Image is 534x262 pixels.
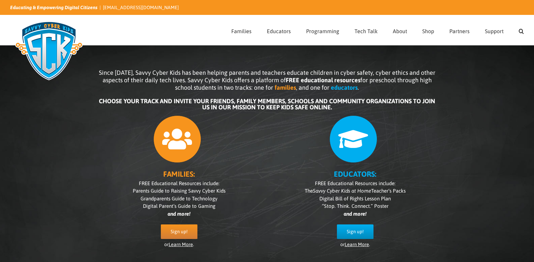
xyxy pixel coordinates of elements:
span: Digital Bill of Rights Lesson Plan [319,196,391,201]
span: Families [231,28,252,34]
span: Since [DATE], Savvy Cyber Kids has been helping parents and teachers educate children in cyber sa... [99,69,435,91]
span: About [393,28,407,34]
span: FREE Educational Resources include: [139,180,219,186]
b: CHOOSE YOUR TRACK AND INVITE YOUR FRIENDS, FAMILY MEMBERS, SCHOOLS AND COMMUNITY ORGANIZATIONS TO... [99,97,435,111]
a: Families [231,15,252,45]
span: Shop [422,28,434,34]
a: Shop [422,15,434,45]
span: Sign up! [347,229,364,235]
span: Parents Guide to Raising Savvy Cyber Kids [133,188,226,194]
span: Educators [267,28,291,34]
span: The Teacher’s Packs [305,188,406,194]
span: Tech Talk [355,28,378,34]
img: Savvy Cyber Kids Logo [10,17,88,85]
a: Sign up! [337,224,373,239]
a: Search [519,15,524,45]
b: FREE educational resources [286,77,360,84]
nav: Main Menu [231,15,524,45]
b: educators [331,84,358,91]
span: Grandparents Guide to Technology [141,196,217,201]
span: FREE Educational Resources include: [315,180,396,186]
b: FAMILIES: [163,170,195,178]
a: Learn More [169,242,193,247]
a: Support [485,15,504,45]
span: Programming [306,28,339,34]
span: Partners [449,28,470,34]
span: Sign up! [171,229,188,235]
span: , and one for [296,84,329,91]
a: Tech Talk [355,15,378,45]
a: Programming [306,15,339,45]
i: and more! [168,211,190,217]
span: Digital Parent’s Guide to Gaming [143,203,215,209]
i: Savvy Cyber Kids at Home [313,188,371,194]
span: “Stop. Think. Connect.” Poster [322,203,388,209]
span: Support [485,28,504,34]
span: or . [164,242,194,247]
a: About [393,15,407,45]
b: EDUCATORS: [334,170,376,178]
i: Educating & Empowering Digital Citizens [10,5,98,10]
a: Educators [267,15,291,45]
i: and more! [344,211,366,217]
b: families [275,84,296,91]
span: . [358,84,359,91]
a: Sign up! [161,224,197,239]
a: Learn More [345,242,369,247]
a: Partners [449,15,470,45]
a: [EMAIL_ADDRESS][DOMAIN_NAME] [103,5,179,10]
span: or . [340,242,370,247]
